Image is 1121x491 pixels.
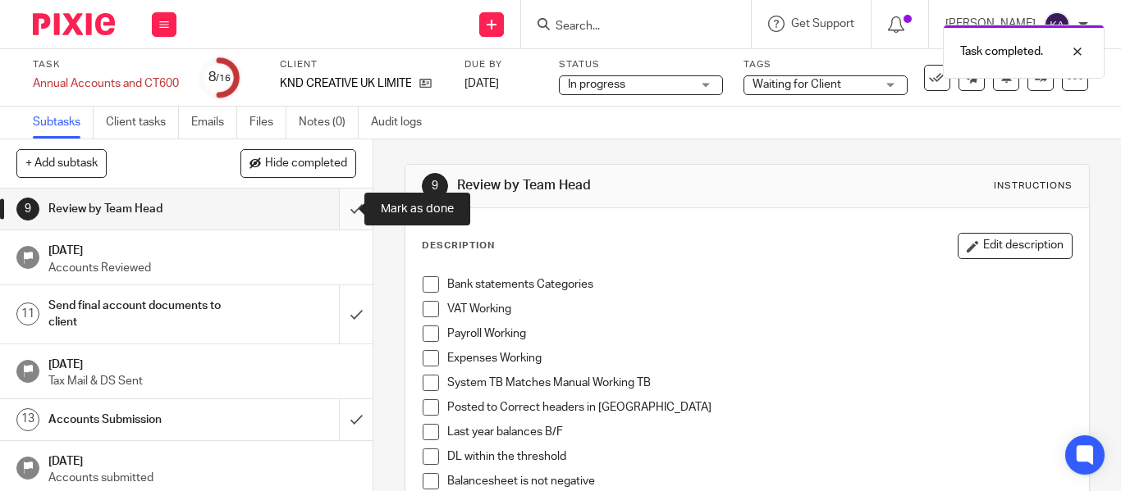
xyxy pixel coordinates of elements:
[48,197,231,221] h1: Review by Team Head
[447,424,1072,440] p: Last year balances B/F
[191,107,237,139] a: Emails
[371,107,434,139] a: Audit logs
[216,74,231,83] small: /16
[48,373,357,389] p: Tax Mail & DS Sent
[457,177,782,194] h1: Review by Team Head
[447,399,1072,416] p: Posted to Correct headers in [GEOGRAPHIC_DATA]
[48,470,357,486] p: Accounts submitted
[422,239,495,252] p: Description
[960,43,1043,60] p: Task completed.
[447,375,1072,391] p: System TB Matches Manual Working TB
[447,325,1072,342] p: Payroll Working
[447,448,1072,465] p: DL within the threshold
[16,302,39,325] div: 11
[16,408,39,431] div: 13
[16,198,39,220] div: 9
[1044,11,1070,38] img: svg%3E
[447,473,1072,489] p: Balancesheet is not negative
[48,449,357,470] h1: [DATE]
[447,276,1072,293] p: Bank statements Categories
[106,107,179,139] a: Client tasks
[33,107,94,139] a: Subtasks
[447,301,1072,317] p: VAT Working
[753,79,841,90] span: Waiting for Client
[554,20,702,34] input: Search
[958,233,1073,259] button: Edit description
[48,407,231,432] h1: Accounts Submission
[33,13,115,35] img: Pixie
[249,107,286,139] a: Files
[568,79,625,90] span: In progress
[422,173,448,199] div: 9
[559,58,723,71] label: Status
[33,58,179,71] label: Task
[299,107,359,139] a: Notes (0)
[48,352,357,373] h1: [DATE]
[240,149,356,177] button: Hide completed
[33,75,179,92] div: Annual Accounts and CT600
[447,350,1072,366] p: Expenses Working
[16,149,107,177] button: + Add subtask
[994,180,1073,193] div: Instructions
[48,260,357,276] p: Accounts Reviewed
[265,157,347,170] span: Hide completed
[48,293,231,335] h1: Send final account documents to client
[280,58,444,71] label: Client
[280,75,411,92] p: KND CREATIVE UK LIMITED
[464,78,499,89] span: [DATE]
[208,68,231,87] div: 8
[464,58,538,71] label: Due by
[48,239,357,259] h1: [DATE]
